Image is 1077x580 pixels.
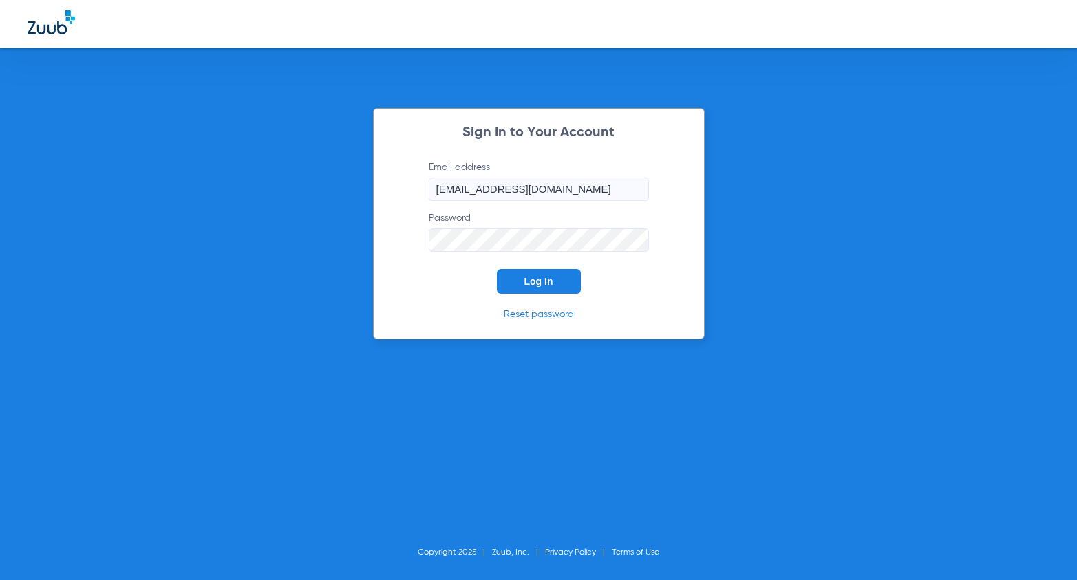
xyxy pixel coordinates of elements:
a: Reset password [504,310,574,319]
a: Terms of Use [612,548,659,557]
span: Log In [524,276,553,287]
button: Log In [497,269,581,294]
h2: Sign In to Your Account [408,126,670,140]
img: Zuub Logo [28,10,75,34]
a: Privacy Policy [545,548,596,557]
label: Password [429,211,649,252]
li: Zuub, Inc. [492,546,545,559]
input: Password [429,228,649,252]
label: Email address [429,160,649,201]
input: Email address [429,178,649,201]
li: Copyright 2025 [418,546,492,559]
iframe: Chat Widget [1008,514,1077,580]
